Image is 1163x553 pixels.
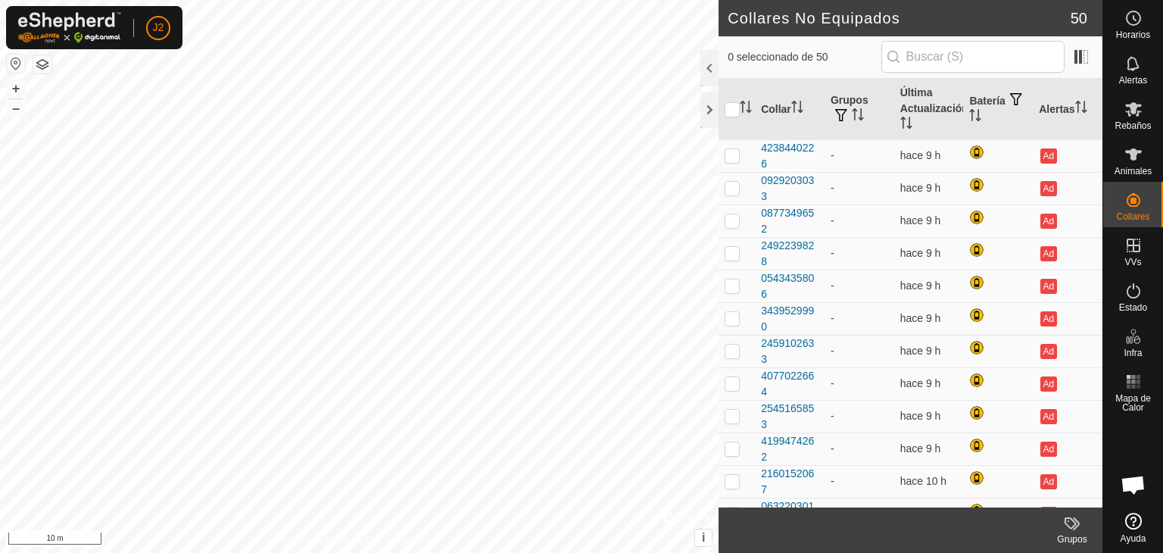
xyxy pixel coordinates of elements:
[900,149,941,161] span: 14 oct 2025, 11:01
[900,214,941,227] span: 14 oct 2025, 11:31
[728,49,881,65] span: 0 seleccionado de 50
[1040,474,1057,489] button: Ad
[1111,462,1156,508] div: Chat abierto
[1040,344,1057,359] button: Ad
[153,20,164,36] span: J2
[761,466,818,498] div: 2160152067
[1121,534,1146,543] span: Ayuda
[1115,121,1151,130] span: Rebaños
[1071,7,1087,30] span: 50
[825,498,894,530] td: -
[963,79,1033,140] th: Batería
[1124,258,1141,267] span: VVs
[387,533,438,547] a: Contáctenos
[7,99,25,117] button: –
[1040,409,1057,424] button: Ad
[761,336,818,367] div: 2459102633
[1040,311,1057,326] button: Ad
[825,270,894,302] td: -
[825,433,894,465] td: -
[728,9,1071,27] h2: Collares No Equipados
[761,433,818,465] div: 4199474262
[825,205,894,237] td: -
[1040,148,1057,164] button: Ad
[1042,533,1102,546] div: Grupos
[1124,348,1142,358] span: Infra
[825,79,894,140] th: Grupos
[900,442,941,455] span: 14 oct 2025, 11:31
[852,111,864,123] p-sorticon: Activar para ordenar
[825,139,894,172] td: -
[1040,246,1057,261] button: Ad
[1119,303,1147,312] span: Estado
[1116,30,1150,39] span: Horarios
[695,530,712,546] button: i
[1103,507,1163,549] a: Ayuda
[900,312,941,324] span: 14 oct 2025, 11:31
[7,55,25,73] button: Restablecer Mapa
[1033,79,1102,140] th: Alertas
[1107,394,1159,412] span: Mapa de Calor
[825,335,894,367] td: -
[761,368,818,400] div: 4077022664
[900,475,947,487] span: 14 oct 2025, 10:31
[1115,167,1152,176] span: Animales
[761,401,818,433] div: 2545165853
[1040,181,1057,196] button: Ad
[761,205,818,237] div: 0877349652
[900,247,941,259] span: 14 oct 2025, 11:02
[281,533,368,547] a: Política de Privacidad
[761,173,818,205] div: 0929203033
[825,302,894,335] td: -
[755,79,825,140] th: Collar
[900,280,941,292] span: 14 oct 2025, 11:02
[1040,279,1057,294] button: Ad
[900,410,941,422] span: 14 oct 2025, 11:31
[1040,442,1057,457] button: Ad
[761,303,818,335] div: 3439529990
[1040,507,1057,522] button: Ad
[7,80,25,98] button: +
[825,465,894,498] td: -
[702,531,705,544] span: i
[740,103,752,115] p-sorticon: Activar para ordenar
[900,182,941,194] span: 14 oct 2025, 11:31
[969,111,981,123] p-sorticon: Activar para ordenar
[1116,212,1149,221] span: Collares
[1040,376,1057,392] button: Ad
[1119,76,1147,85] span: Alertas
[761,140,818,172] div: 4238440226
[33,55,51,73] button: Capas del Mapa
[894,79,964,140] th: Última Actualización
[881,41,1065,73] input: Buscar (S)
[1040,214,1057,229] button: Ad
[900,345,941,357] span: 14 oct 2025, 11:02
[825,400,894,433] td: -
[825,172,894,205] td: -
[900,119,912,131] p-sorticon: Activar para ordenar
[18,12,121,43] img: Logo Gallagher
[761,238,818,270] div: 2492239828
[900,377,941,389] span: 14 oct 2025, 11:31
[825,367,894,400] td: -
[825,237,894,270] td: -
[761,498,818,530] div: 0632203013
[1075,103,1087,115] p-sorticon: Activar para ordenar
[761,270,818,302] div: 0543435806
[791,103,803,115] p-sorticon: Activar para ordenar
